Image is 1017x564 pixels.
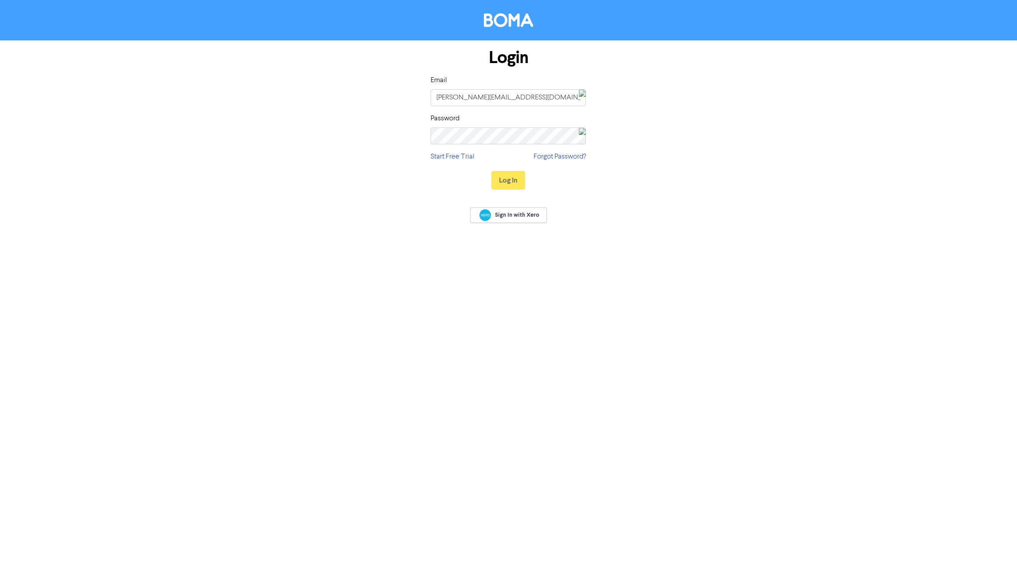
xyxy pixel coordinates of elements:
button: Log In [491,171,525,190]
iframe: Chat Widget [973,521,1017,564]
a: Sign In with Xero [470,207,546,223]
a: Start Free Trial [431,151,475,162]
img: BOMA Logo [484,13,533,27]
h1: Login [431,48,586,68]
label: Password [431,113,459,124]
img: Xero logo [479,209,491,221]
a: Forgot Password? [534,151,586,162]
label: Email [431,75,447,86]
span: Sign In with Xero [495,211,539,219]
